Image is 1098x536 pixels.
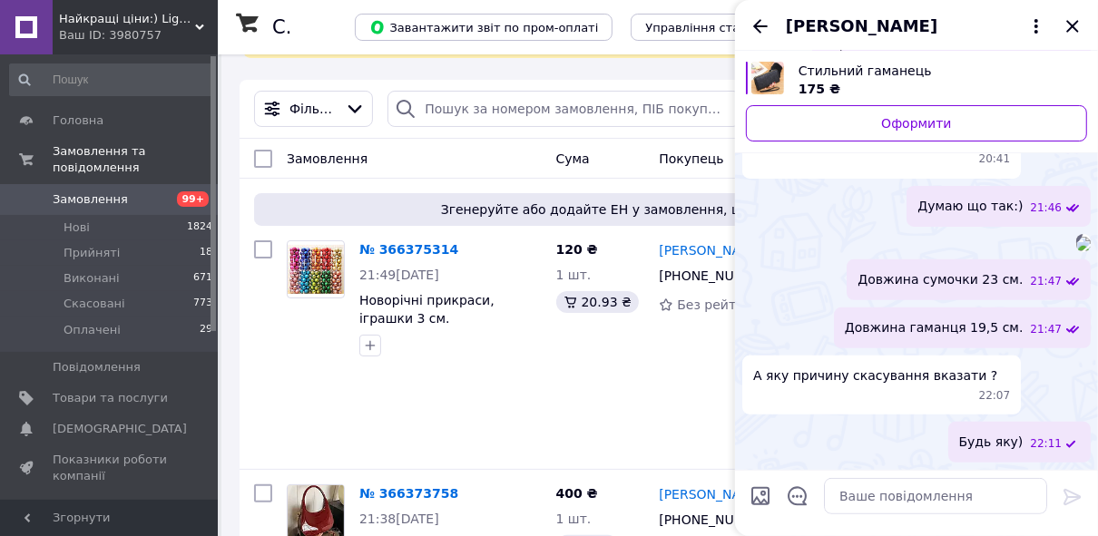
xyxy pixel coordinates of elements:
button: [PERSON_NAME] [786,15,1047,38]
span: А яку причину скасування вказати ? [753,366,997,385]
span: Прийняті [64,245,120,261]
span: 99+ [177,191,209,207]
div: [PHONE_NUMBER] [655,263,769,288]
span: Оплачені [64,322,121,338]
span: [DEMOGRAPHIC_DATA] [53,421,187,437]
a: [PERSON_NAME] [659,485,764,503]
button: Відкрити шаблони відповідей [786,484,809,508]
input: Пошук за номером замовлення, ПІБ покупця, номером телефону, Email, номером накладної [387,91,740,127]
div: [PHONE_NUMBER] [655,507,769,532]
span: Згенеруйте або додайте ЕН у замовлення, щоб отримати оплату [261,200,1058,219]
span: Cума [556,151,590,166]
button: Закрити [1062,15,1083,37]
span: Найкращі ціни:) Lightssshop [59,11,195,27]
span: Довжина сумочки 23 см. [858,270,1023,289]
span: Управління статусами [645,21,784,34]
span: 20:41 12.10.2025 [979,151,1011,167]
span: 773 [193,296,212,312]
span: Замовлення [287,151,368,166]
span: Стильний гаманець [799,62,1073,80]
input: Пошук [9,63,214,96]
span: Товари та послуги [53,390,168,406]
button: Назад [750,15,771,37]
img: Фото товару [288,245,344,293]
a: № 366375314 [359,242,458,257]
span: 671 [193,270,212,287]
span: Фільтри [289,100,338,118]
span: 1 шт. [556,512,592,526]
span: Скасовані [64,296,125,312]
span: 22:11 12.10.2025 [1030,436,1062,452]
span: Головна [53,112,103,129]
span: 21:38[DATE] [359,512,439,526]
button: Управління статусами [631,14,799,41]
span: 29 [200,322,212,338]
a: [PERSON_NAME] [659,241,764,259]
span: Завантажити звіт по пром-оплаті [369,19,598,35]
span: 21:49[DATE] [359,268,439,282]
span: Нові [64,219,90,236]
span: Виконані [64,270,120,287]
h1: Список замовлень [272,16,456,38]
span: Довжина гаманця 19,5 см. [845,318,1024,337]
span: Показники роботи компанії [53,452,168,484]
span: 1824 [187,219,212,236]
span: Повідомлення [53,359,141,375]
a: Оформити [746,105,1087,141]
div: Ваш ID: 3980757 [59,27,218,44]
button: Завантажити звіт по пром-оплаті [355,14,613,41]
span: 21:47 12.10.2025 [1030,322,1062,337]
a: Фото товару [287,240,345,298]
img: f015f3b9-72cb-4037-a91c-fc03d5f87d0b_w500_h500 [1076,237,1091,251]
a: Переглянути товар [746,62,1087,98]
span: 120 ₴ [556,242,598,257]
div: 20.93 ₴ [556,291,639,313]
span: 21:47 12.10.2025 [1030,274,1062,289]
span: Покупець [659,151,723,166]
span: Думаю що так:) [917,197,1023,216]
span: Замовлення та повідомлення [53,143,218,176]
span: 1 шт. [556,268,592,282]
span: 21:46 12.10.2025 [1030,200,1062,216]
span: [PERSON_NAME] [786,15,937,38]
span: 22:07 12.10.2025 [979,388,1011,404]
span: 400 ₴ [556,486,598,501]
span: Будь яку) [959,433,1024,452]
a: Новорічні прикраси, іграшки 3 см. [359,293,495,326]
a: № 366373758 [359,486,458,501]
img: 6832625506_w640_h640_stilnyj-koshelyok.jpg [751,62,784,94]
span: 175 ₴ [799,82,840,96]
span: Замовлення [53,191,128,208]
span: Без рейтингу [677,297,767,312]
span: 18 [200,245,212,261]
